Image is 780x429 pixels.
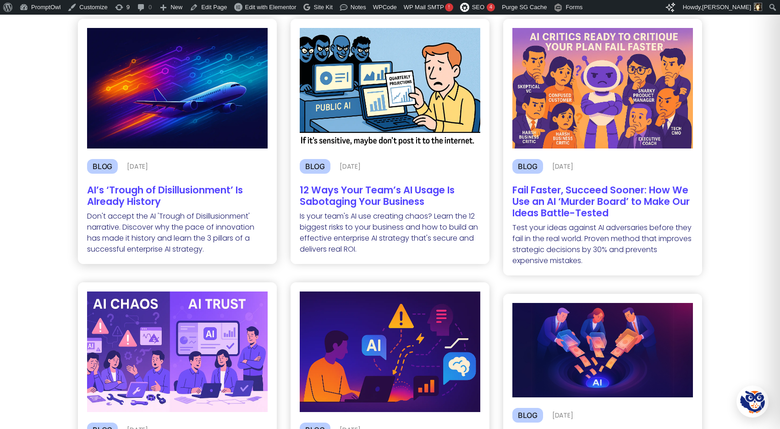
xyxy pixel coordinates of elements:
[87,291,268,412] img: Trust deficit
[340,163,361,170] p: [DATE]
[445,3,453,11] span: !
[305,162,325,171] span: Blog
[314,4,333,11] span: Site Kit
[552,163,573,170] p: [DATE]
[487,3,495,11] div: 4
[512,28,693,148] img: Fail Faster, Succeed Sooner
[300,184,480,207] h2: 12 Ways Your Team’s AI Usage Is Sabotaging Your Business
[518,162,538,171] span: Blog
[518,411,538,420] span: Blog
[503,19,702,275] a: Fail Faster, Succeed Sooner Blog [DATE] Fail Faster, Succeed Sooner: How We Use an AI ‘Murder Boa...
[702,4,751,11] span: [PERSON_NAME]
[87,211,268,255] div: Don't accept the AI 'Trough of Disillusionment' narrative. Discover why the pace of innovation ha...
[512,303,693,397] img: The AI Pilot Trap
[512,222,693,266] div: Test your ideas against AI adversaries before they fail in the real world. Proven method that imp...
[300,211,480,255] div: Is your team's AI use creating chaos? Learn the 12 biggest risks to your business and how to buil...
[552,412,573,418] p: [DATE]
[78,19,277,264] a: AI is moving fast Blog [DATE] AI’s ‘Trough of Disillusionment’ Is Already History Don't accept th...
[512,184,693,219] h2: Fail Faster, Succeed Sooner: How We Use an AI ‘Murder Board’ to Make Our Ideas Battle-Tested
[87,184,268,207] h2: AI’s ‘Trough of Disillusionment’ Is Already History
[291,19,489,264] a: Secrets aren't Secret Blog [DATE] 12 Ways Your Team’s AI Usage Is Sabotaging Your Business Is you...
[300,291,480,412] img: "Shadow AI" in Your Enterprise
[93,162,112,171] span: Blog
[87,28,268,148] img: AI is moving fast
[740,389,765,414] img: Hootie - PromptOwl AI Assistant
[127,163,148,170] p: [DATE]
[300,28,480,148] img: Secrets aren't Secret
[245,4,297,11] span: Edit with Elementor
[472,4,484,11] span: SEO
